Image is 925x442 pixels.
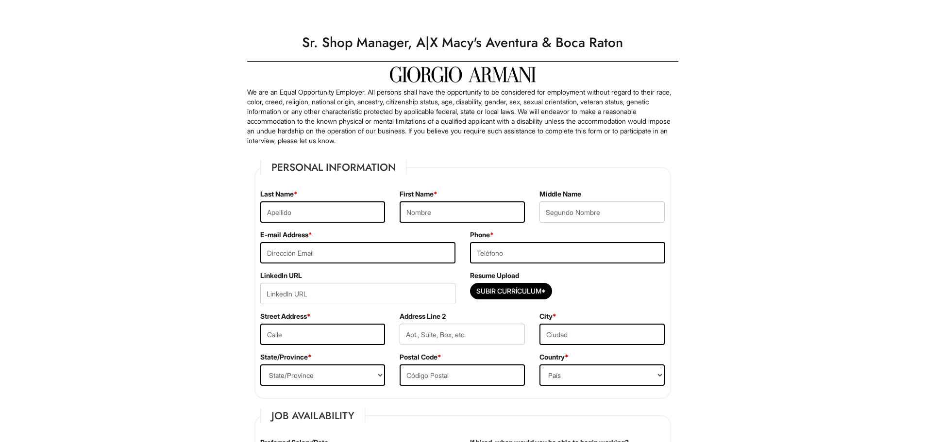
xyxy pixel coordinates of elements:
[470,271,519,280] label: Resume Upload
[242,29,683,56] h1: Sr. Shop Manager, A|X Macy's Aventura & Boca Raton
[260,201,386,223] input: Apellido
[470,283,552,299] button: Subir Currículum*Subir Currículum*
[260,160,407,175] legend: Personal Information
[260,324,386,345] input: Calle
[539,311,556,321] label: City
[470,242,665,263] input: Teléfono
[260,311,311,321] label: Street Address
[260,271,302,280] label: LinkedIn URL
[260,364,386,386] select: State/Province
[539,324,665,345] input: Ciudad
[400,352,441,362] label: Postal Code
[260,283,455,304] input: LinkedIn URL
[539,364,665,386] select: País
[247,87,678,146] p: We are an Equal Opportunity Employer. All persons shall have the opportunity to be considered for...
[400,201,525,223] input: Nombre
[260,242,455,263] input: Dirección Email
[400,311,446,321] label: Address Line 2
[400,364,525,386] input: Código Postal
[470,230,494,240] label: Phone
[260,230,312,240] label: E-mail Address
[400,189,437,199] label: First Name
[260,352,312,362] label: State/Province
[539,352,569,362] label: Country
[539,189,581,199] label: Middle Name
[260,189,298,199] label: Last Name
[260,409,366,423] legend: Job Availability
[400,324,525,345] input: Apt., Suite, Box, etc.
[539,201,665,223] input: Segundo Nombre
[390,66,536,82] img: Giorgio Armani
